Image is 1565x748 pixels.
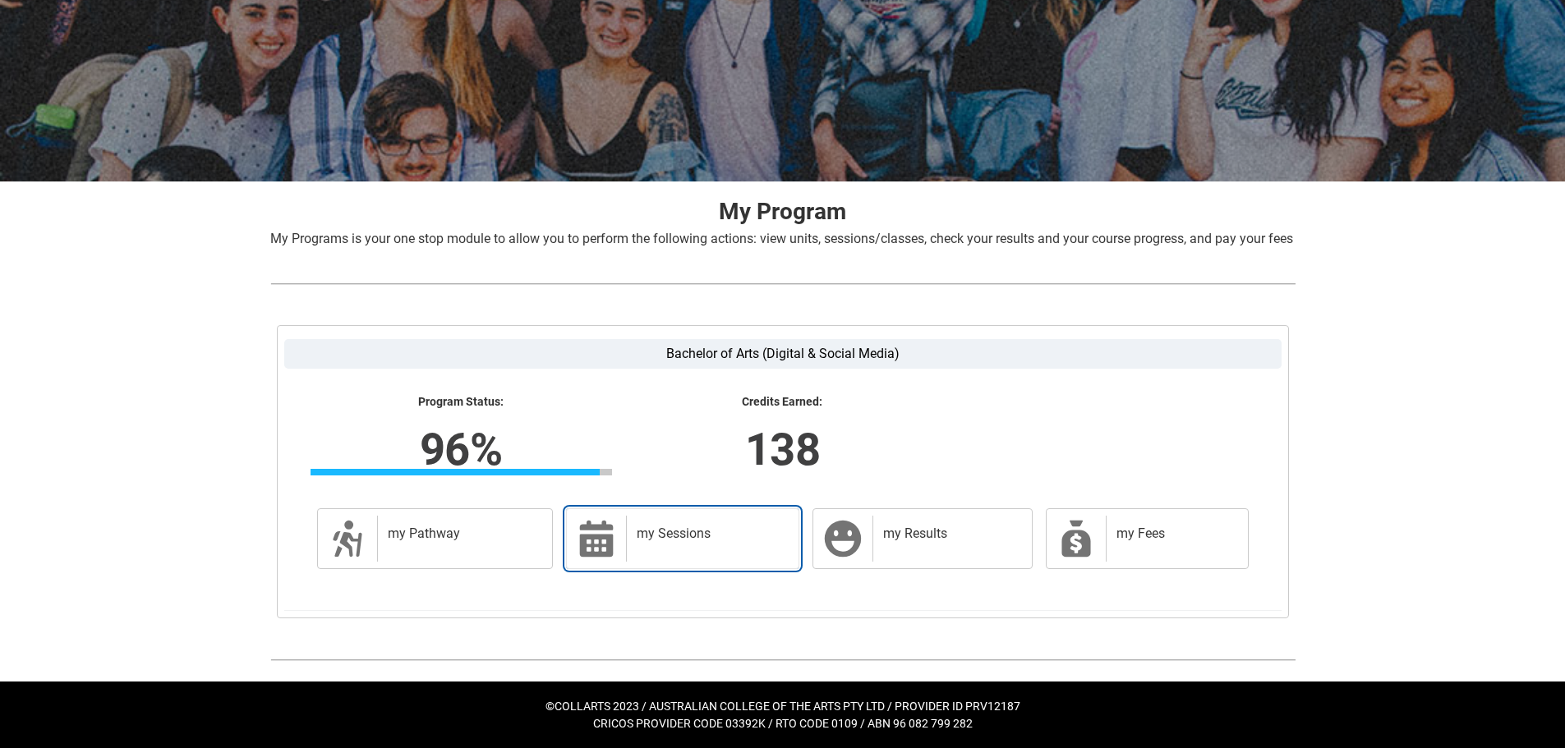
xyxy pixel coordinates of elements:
[1046,508,1249,569] a: my Fees
[566,508,799,569] a: my Sessions
[328,519,367,558] span: Description of icon when needed
[270,275,1296,292] img: REDU_GREY_LINE
[632,395,933,410] lightning-formatted-text: Credits Earned:
[311,395,612,410] lightning-formatted-text: Program Status:
[719,198,846,225] strong: My Program
[637,525,782,542] h2: my Sessions
[1056,519,1096,558] span: My Payments
[270,231,1293,246] span: My Programs is your one stop module to allow you to perform the following actions: view units, se...
[311,469,612,475] div: Progress Bar
[205,415,717,483] lightning-formatted-number: 96%
[812,508,1032,569] a: my Results
[1116,525,1231,542] h2: my Fees
[284,339,1282,369] label: Bachelor of Arts (Digital & Social Media)
[388,525,536,542] h2: my Pathway
[317,508,554,569] a: my Pathway
[270,651,1296,668] img: REDU_GREY_LINE
[526,415,1038,483] lightning-formatted-number: 138
[883,525,1015,542] h2: my Results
